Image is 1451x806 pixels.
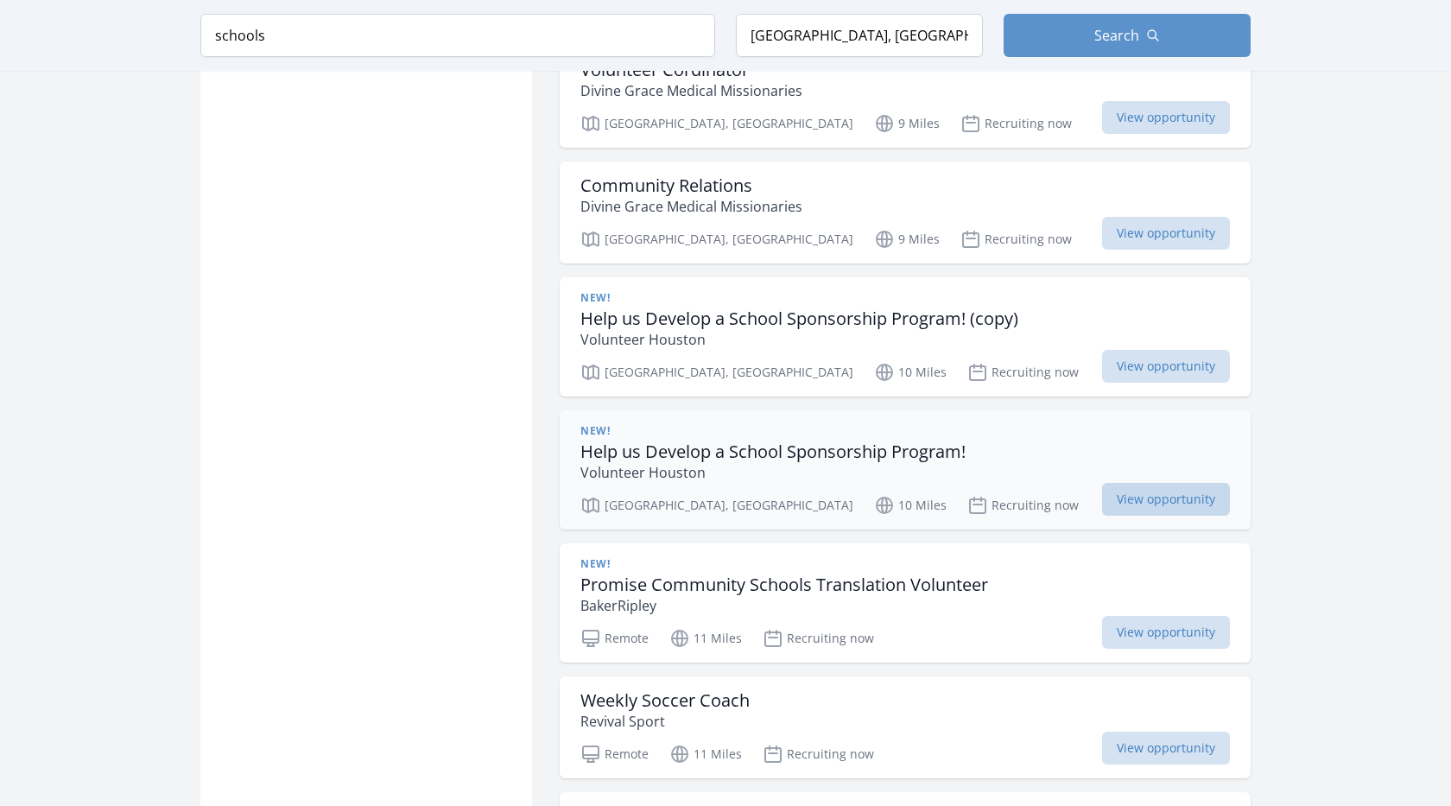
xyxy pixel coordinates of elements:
[1102,217,1230,250] span: View opportunity
[580,711,750,732] p: Revival Sport
[967,495,1079,516] p: Recruiting now
[560,277,1251,397] a: New! Help us Develop a School Sponsorship Program! (copy) Volunteer Houston [GEOGRAPHIC_DATA], [G...
[580,462,966,483] p: Volunteer Houston
[580,308,1018,329] h3: Help us Develop a School Sponsorship Program! (copy)
[1102,101,1230,134] span: View opportunity
[580,113,853,134] p: [GEOGRAPHIC_DATA], [GEOGRAPHIC_DATA]
[967,362,1079,383] p: Recruiting now
[560,676,1251,778] a: Weekly Soccer Coach Revival Sport Remote 11 Miles Recruiting now View opportunity
[874,229,940,250] p: 9 Miles
[960,229,1072,250] p: Recruiting now
[580,291,610,305] span: New!
[669,628,742,649] p: 11 Miles
[874,495,947,516] p: 10 Miles
[200,14,715,57] input: Keyword
[580,690,750,711] h3: Weekly Soccer Coach
[1004,14,1251,57] button: Search
[1094,25,1139,46] span: Search
[580,80,802,101] p: Divine Grace Medical Missionaries
[580,329,1018,350] p: Volunteer Houston
[580,441,966,462] h3: Help us Develop a School Sponsorship Program!
[580,196,802,217] p: Divine Grace Medical Missionaries
[580,628,649,649] p: Remote
[1102,616,1230,649] span: View opportunity
[874,113,940,134] p: 9 Miles
[580,557,610,571] span: New!
[580,175,802,196] h3: Community Relations
[1102,483,1230,516] span: View opportunity
[560,543,1251,663] a: New! Promise Community Schools Translation Volunteer BakerRipley Remote 11 Miles Recruiting now V...
[580,574,988,595] h3: Promise Community Schools Translation Volunteer
[560,410,1251,530] a: New! Help us Develop a School Sponsorship Program! Volunteer Houston [GEOGRAPHIC_DATA], [GEOGRAPH...
[580,362,853,383] p: [GEOGRAPHIC_DATA], [GEOGRAPHIC_DATA]
[1102,350,1230,383] span: View opportunity
[669,744,742,765] p: 11 Miles
[1102,732,1230,765] span: View opportunity
[580,229,853,250] p: [GEOGRAPHIC_DATA], [GEOGRAPHIC_DATA]
[580,595,988,616] p: BakerRipley
[763,744,874,765] p: Recruiting now
[736,14,983,57] input: Location
[580,744,649,765] p: Remote
[560,162,1251,263] a: Community Relations Divine Grace Medical Missionaries [GEOGRAPHIC_DATA], [GEOGRAPHIC_DATA] 9 Mile...
[960,113,1072,134] p: Recruiting now
[580,424,610,438] span: New!
[560,46,1251,148] a: Volunteer Cordinator Divine Grace Medical Missionaries [GEOGRAPHIC_DATA], [GEOGRAPHIC_DATA] 9 Mil...
[874,362,947,383] p: 10 Miles
[763,628,874,649] p: Recruiting now
[580,495,853,516] p: [GEOGRAPHIC_DATA], [GEOGRAPHIC_DATA]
